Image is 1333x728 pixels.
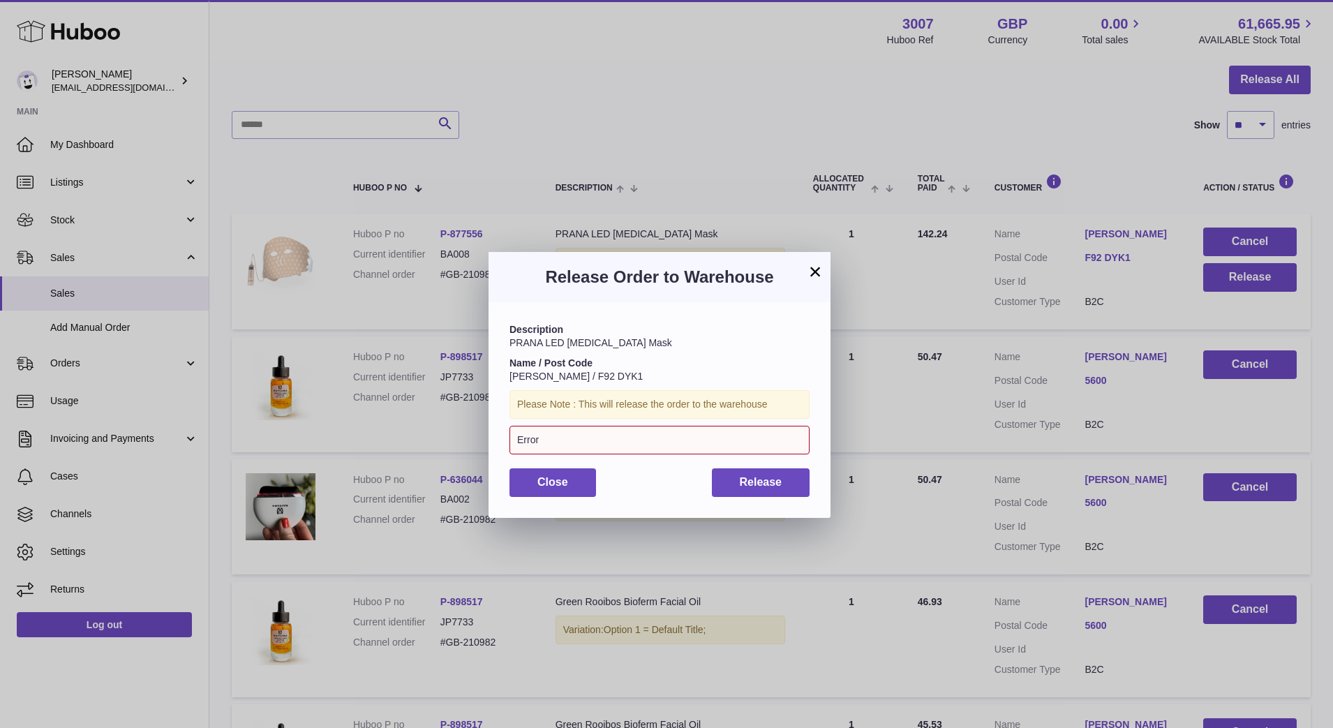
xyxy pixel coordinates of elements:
button: Close [509,468,596,497]
span: Release [740,476,782,488]
span: PRANA LED [MEDICAL_DATA] Mask [509,337,672,348]
strong: Name / Post Code [509,357,593,369]
button: × [807,263,824,280]
div: Please Note : This will release the order to the warehouse [509,390,810,419]
div: Error [509,426,810,454]
span: [PERSON_NAME] / F92 DYK1 [509,371,643,382]
h3: Release Order to Warehouse [509,266,810,288]
span: Close [537,476,568,488]
button: Release [712,468,810,497]
strong: Description [509,324,563,335]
